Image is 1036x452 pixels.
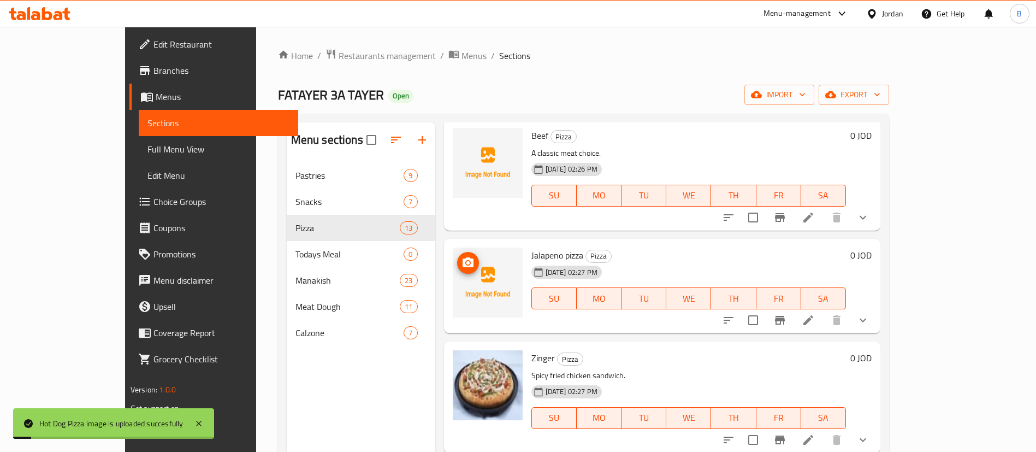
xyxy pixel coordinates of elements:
[129,346,298,372] a: Grocery Checklist
[400,223,417,233] span: 13
[325,49,436,63] a: Restaurants management
[856,433,869,447] svg: Show Choices
[536,187,572,203] span: SU
[531,127,548,144] span: Beef
[761,187,797,203] span: FR
[806,291,842,307] span: SA
[621,287,666,309] button: TU
[715,307,742,333] button: sort-choices
[763,7,831,20] div: Menu-management
[531,287,577,309] button: SU
[287,267,435,293] div: Manakish23
[388,91,413,101] span: Open
[287,158,435,350] nav: Menu sections
[295,221,400,234] span: Pizza
[400,274,417,287] div: items
[824,307,850,333] button: delete
[404,328,417,338] span: 7
[531,146,846,160] p: A classic meat choice.
[585,250,612,263] div: Pizza
[291,132,363,148] h2: Menu sections
[621,185,666,207] button: TU
[278,83,384,107] span: FATAYER 3A TAYER
[850,350,872,366] h6: 0 JOD
[295,169,404,182] span: Pastries
[577,407,621,429] button: MO
[806,410,842,426] span: SA
[541,386,602,397] span: [DATE] 02:27 PM
[153,274,289,287] span: Menu disclaimer
[551,131,576,143] span: Pizza
[742,428,765,451] span: Select to update
[715,410,751,426] span: TH
[824,204,850,231] button: delete
[666,407,711,429] button: WE
[287,162,435,189] div: Pastries9
[711,407,756,429] button: TH
[856,211,869,224] svg: Show Choices
[404,249,417,260] span: 0
[671,291,707,307] span: WE
[767,204,793,231] button: Branch-specific-item
[448,49,487,63] a: Menus
[499,49,530,62] span: Sections
[558,353,583,366] span: Pizza
[453,248,523,318] img: Jalapeno pizza
[1017,8,1022,20] span: B
[541,267,602,278] span: [DATE] 02:27 PM
[153,353,289,366] span: Grocery Checklist
[536,291,572,307] span: SU
[715,291,751,307] span: TH
[400,221,417,234] div: items
[801,287,846,309] button: SA
[129,189,298,215] a: Choice Groups
[577,287,621,309] button: MO
[715,204,742,231] button: sort-choices
[531,247,583,263] span: Jalapeno pizza
[531,185,577,207] button: SU
[827,88,880,102] span: export
[295,195,404,208] div: Snacks
[287,215,435,241] div: Pizza13
[626,291,662,307] span: TU
[801,185,846,207] button: SA
[850,248,872,263] h6: 0 JOD
[586,250,611,262] span: Pizza
[761,410,797,426] span: FR
[278,49,889,63] nav: breadcrumb
[541,164,602,174] span: [DATE] 02:26 PM
[131,383,157,397] span: Version:
[744,85,814,105] button: import
[404,197,417,207] span: 7
[295,274,400,287] div: Manakish
[756,185,801,207] button: FR
[621,407,666,429] button: TU
[531,407,577,429] button: SU
[581,291,617,307] span: MO
[626,187,662,203] span: TU
[295,300,400,313] div: Meat Dough
[671,187,707,203] span: WE
[400,302,417,312] span: 11
[295,248,404,261] span: Todays Meal
[129,293,298,320] a: Upsell
[850,128,872,143] h6: 0 JOD
[156,90,289,103] span: Menus
[147,143,289,156] span: Full Menu View
[153,195,289,208] span: Choice Groups
[139,110,298,136] a: Sections
[129,215,298,241] a: Coupons
[577,185,621,207] button: MO
[404,169,417,182] div: items
[360,128,383,151] span: Select all sections
[147,116,289,130] span: Sections
[295,326,404,339] span: Calzone
[388,90,413,103] div: Open
[531,350,555,366] span: Zinger
[287,293,435,320] div: Meat Dough11
[287,189,435,215] div: Snacks7
[756,407,801,429] button: FR
[404,195,417,208] div: items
